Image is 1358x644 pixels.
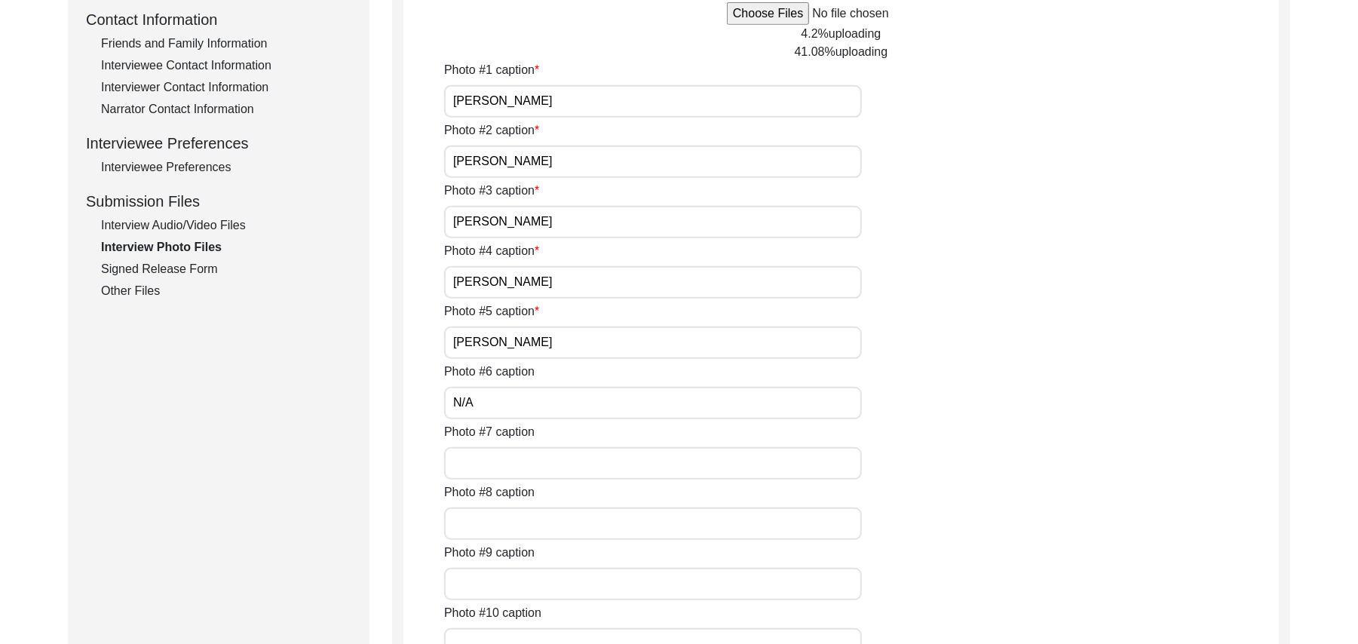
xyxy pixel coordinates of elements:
label: Photo #9 caption [444,544,535,562]
label: Photo #1 caption [444,61,539,79]
span: uploading [829,27,881,40]
div: Contact Information [86,8,351,31]
div: Interviewee Preferences [86,132,351,155]
label: Photo #3 caption [444,182,539,200]
label: Photo #7 caption [444,423,535,441]
div: Signed Release Form [101,260,351,278]
div: Interviewee Preferences [101,158,351,176]
div: Other Files [101,282,351,300]
label: Photo #2 caption [444,121,539,140]
label: Photo #4 caption [444,242,539,260]
span: 4.2% [802,27,829,40]
div: Interview Audio/Video Files [101,216,351,235]
div: Interviewer Contact Information [101,78,351,97]
div: Submission Files [86,190,351,213]
label: Photo #5 caption [444,302,539,320]
span: 41.08% [795,45,835,58]
label: Photo #8 caption [444,483,535,501]
div: Friends and Family Information [101,35,351,53]
div: Interviewee Contact Information [101,57,351,75]
label: Photo #10 caption [444,604,541,622]
div: Interview Photo Files [101,238,351,256]
div: Narrator Contact Information [101,100,351,118]
label: Photo #6 caption [444,363,535,381]
span: uploading [835,45,887,58]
